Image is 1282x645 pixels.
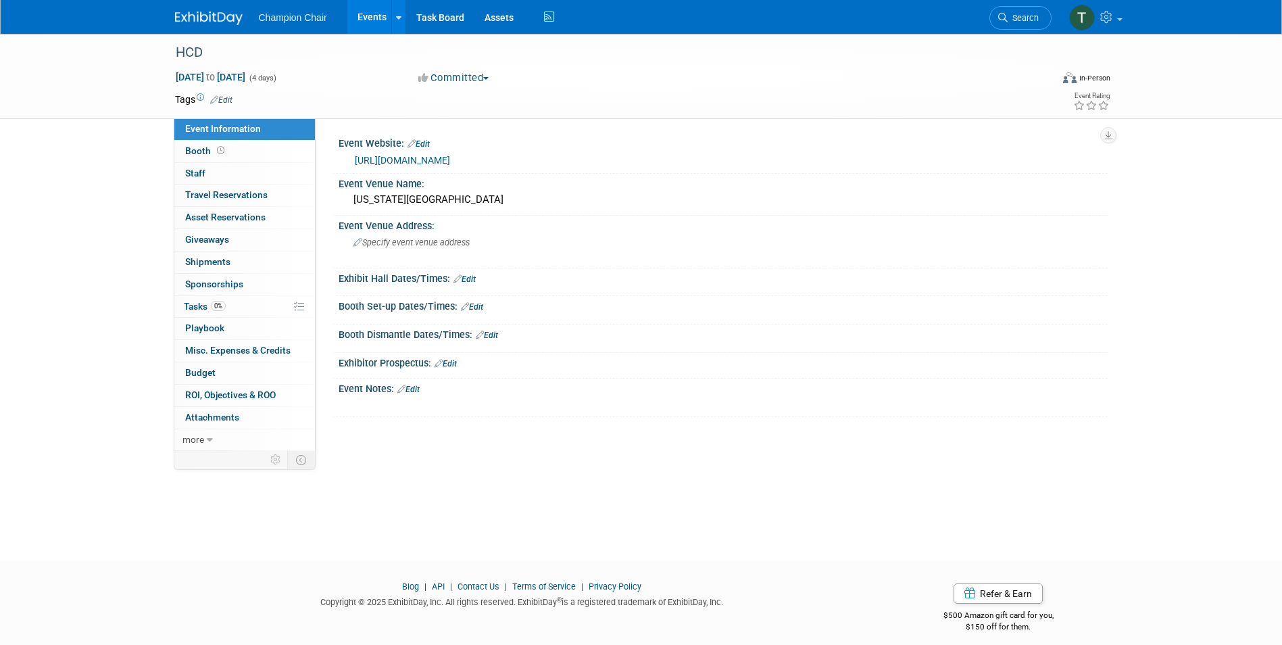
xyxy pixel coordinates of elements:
[397,385,420,394] a: Edit
[175,593,870,608] div: Copyright © 2025 ExhibitDay, Inc. All rights reserved. ExhibitDay is a registered trademark of Ex...
[447,581,455,592] span: |
[185,212,266,222] span: Asset Reservations
[204,72,217,82] span: to
[557,596,562,604] sup: ®
[185,367,216,378] span: Budget
[989,6,1052,30] a: Search
[287,451,315,469] td: Toggle Event Tabs
[174,252,315,273] a: Shipments
[185,234,229,245] span: Giveaways
[339,216,1108,233] div: Event Venue Address:
[1063,72,1077,83] img: Format-Inperson.png
[174,274,315,295] a: Sponsorships
[1073,93,1110,99] div: Event Rating
[174,207,315,229] a: Asset Reservations
[175,93,232,106] td: Tags
[174,229,315,251] a: Giveaways
[185,279,243,289] span: Sponsorships
[512,581,576,592] a: Terms of Service
[185,145,227,156] span: Booth
[248,74,276,82] span: (4 days)
[185,389,276,400] span: ROI, Objectives & ROO
[408,139,430,149] a: Edit
[211,301,226,311] span: 0%
[174,141,315,162] a: Booth
[174,185,315,206] a: Travel Reservations
[174,385,315,406] a: ROI, Objectives & ROO
[185,189,268,200] span: Travel Reservations
[339,325,1108,342] div: Booth Dismantle Dates/Times:
[171,41,1031,65] div: HCD
[185,168,205,178] span: Staff
[185,256,230,267] span: Shipments
[889,601,1108,632] div: $500 Amazon gift card for you,
[210,95,232,105] a: Edit
[1069,5,1095,30] img: Tara Bauer
[185,123,261,134] span: Event Information
[458,581,499,592] a: Contact Us
[578,581,587,592] span: |
[1079,73,1110,83] div: In-Person
[1008,13,1039,23] span: Search
[185,322,224,333] span: Playbook
[174,296,315,318] a: Tasks0%
[339,379,1108,396] div: Event Notes:
[339,296,1108,314] div: Booth Set-up Dates/Times:
[501,581,510,592] span: |
[214,145,227,156] span: Booth not reserved yet
[184,301,226,312] span: Tasks
[264,451,288,469] td: Personalize Event Tab Strip
[339,174,1108,191] div: Event Venue Name:
[435,359,457,368] a: Edit
[174,340,315,362] a: Misc. Expenses & Credits
[355,155,450,166] a: [URL][DOMAIN_NAME]
[174,362,315,384] a: Budget
[461,302,483,312] a: Edit
[175,11,243,25] img: ExhibitDay
[414,71,494,85] button: Committed
[589,581,641,592] a: Privacy Policy
[174,118,315,140] a: Event Information
[339,268,1108,286] div: Exhibit Hall Dates/Times:
[349,189,1098,210] div: [US_STATE][GEOGRAPHIC_DATA]
[954,583,1043,604] a: Refer & Earn
[174,163,315,185] a: Staff
[185,345,291,356] span: Misc. Expenses & Credits
[174,318,315,339] a: Playbook
[175,71,246,83] span: [DATE] [DATE]
[889,621,1108,633] div: $150 off for them.
[174,429,315,451] a: more
[339,353,1108,371] div: Exhibitor Prospectus:
[174,407,315,429] a: Attachments
[182,434,204,445] span: more
[453,274,476,284] a: Edit
[421,581,430,592] span: |
[432,581,445,592] a: API
[339,133,1108,151] div: Event Website:
[353,237,470,247] span: Specify event venue address
[185,412,239,423] span: Attachments
[402,581,419,592] a: Blog
[972,70,1111,91] div: Event Format
[259,12,327,23] span: Champion Chair
[476,331,498,340] a: Edit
